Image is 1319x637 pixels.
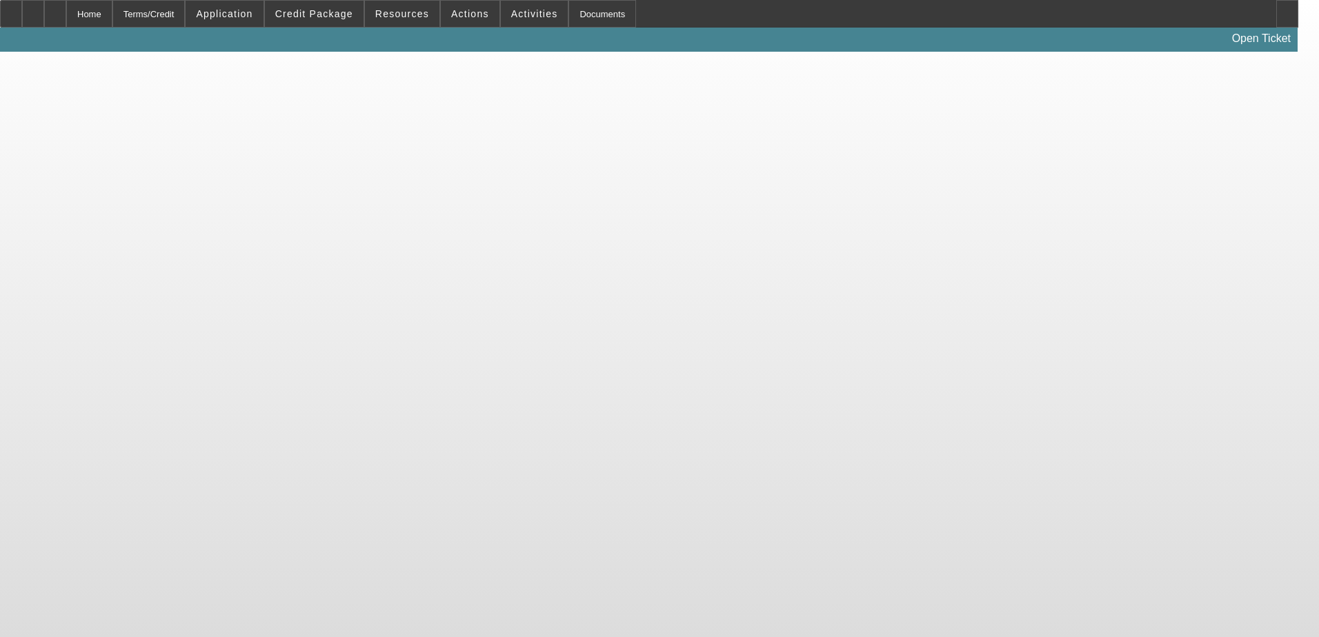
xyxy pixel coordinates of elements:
span: Actions [451,8,489,19]
span: Credit Package [275,8,353,19]
button: Activities [501,1,568,27]
span: Application [196,8,252,19]
button: Resources [365,1,439,27]
a: Open Ticket [1227,27,1296,50]
button: Actions [441,1,499,27]
button: Credit Package [265,1,364,27]
span: Resources [375,8,429,19]
span: Activities [511,8,558,19]
button: Application [186,1,263,27]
